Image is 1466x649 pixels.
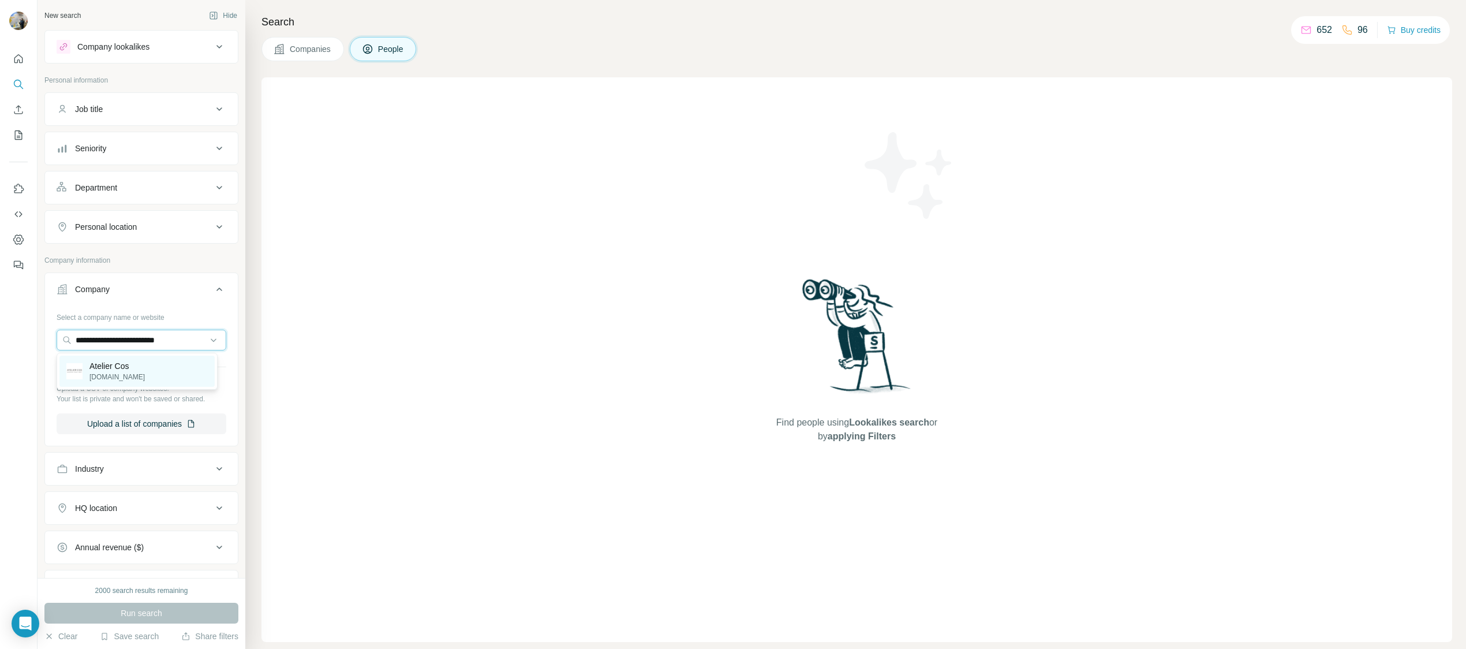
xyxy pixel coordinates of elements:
span: applying Filters [828,431,896,441]
button: Job title [45,95,238,123]
button: Use Surfe API [9,204,28,225]
span: Lookalikes search [849,417,929,427]
button: HQ location [45,494,238,522]
button: Feedback [9,255,28,275]
button: Buy credits [1387,22,1441,38]
div: Select a company name or website [57,308,226,323]
p: Atelier Cos [89,360,145,372]
p: Company information [44,255,238,266]
button: Search [9,74,28,95]
button: Quick start [9,49,28,69]
button: Personal location [45,213,238,241]
div: Industry [75,463,104,475]
div: Personal location [75,221,137,233]
img: Surfe Illustration - Stars [857,124,961,227]
span: Companies [290,43,332,55]
button: Department [45,174,238,202]
div: Annual revenue ($) [75,542,144,553]
button: My lists [9,125,28,146]
p: [DOMAIN_NAME] [89,372,145,382]
button: Share filters [181,631,238,642]
p: 96 [1357,23,1368,37]
p: Your list is private and won't be saved or shared. [57,394,226,404]
button: Enrich CSV [9,99,28,120]
button: Upload a list of companies [57,413,226,434]
button: Company lookalikes [45,33,238,61]
img: Surfe Illustration - Woman searching with binoculars [797,276,917,405]
div: 2000 search results remaining [95,585,188,596]
p: 652 [1317,23,1332,37]
span: Find people using or by [764,416,949,443]
button: Seniority [45,135,238,162]
div: Seniority [75,143,106,154]
button: Industry [45,455,238,483]
img: Atelier Cos [66,363,83,379]
div: Open Intercom Messenger [12,610,39,637]
div: New search [44,10,81,21]
img: Avatar [9,12,28,30]
div: Company [75,284,110,295]
button: Use Surfe on LinkedIn [9,178,28,199]
div: HQ location [75,502,117,514]
h4: Search [261,14,1452,30]
button: Clear [44,631,77,642]
button: Dashboard [9,229,28,250]
div: Job title [75,103,103,115]
button: Annual revenue ($) [45,534,238,561]
div: Company lookalikes [77,41,149,53]
div: Department [75,182,117,193]
button: Save search [100,631,159,642]
button: Employees (size) [45,573,238,600]
button: Company [45,275,238,308]
button: Hide [201,7,245,24]
p: Personal information [44,75,238,85]
span: People [378,43,405,55]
